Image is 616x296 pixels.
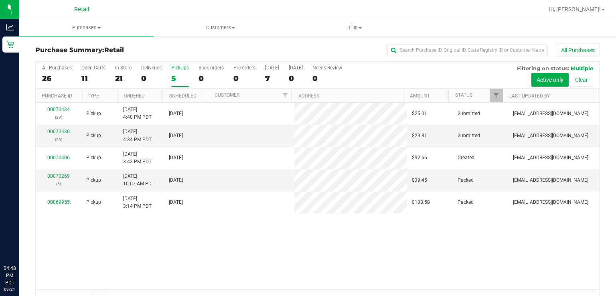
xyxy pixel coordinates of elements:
p: (29) [41,114,77,121]
div: Open Carts [81,65,105,71]
span: [DATE] [169,154,183,162]
a: Ordered [124,93,145,99]
span: Pickup [86,176,101,184]
div: All Purchases [42,65,72,71]
div: [DATE] [265,65,279,71]
span: Pickup [86,132,101,140]
span: [DATE] [169,110,183,118]
p: 09/21 [4,286,16,292]
span: Purchases [19,24,154,31]
inline-svg: Retail [6,41,14,49]
a: 00069955 [47,199,70,205]
div: 0 [141,74,162,83]
inline-svg: Analytics [6,23,14,31]
span: Submitted [458,132,480,140]
span: $25.01 [412,110,427,118]
div: Needs Review [312,65,342,71]
div: Back-orders [199,65,224,71]
button: Active only [531,73,569,87]
span: [EMAIL_ADDRESS][DOMAIN_NAME] [513,110,588,118]
a: Status [455,92,472,98]
span: [DATE] 3:43 PM PDT [123,150,152,166]
p: 04:48 PM PDT [4,265,16,286]
div: Deliveries [141,65,162,71]
div: [DATE] [289,65,303,71]
span: [DATE] [169,176,183,184]
span: [DATE] 3:14 PM PDT [123,195,152,210]
a: 00070269 [47,173,70,179]
div: 21 [115,74,132,83]
div: 0 [312,74,342,83]
a: Scheduled [169,93,197,99]
span: Hi, [PERSON_NAME]! [549,6,601,12]
span: $92.66 [412,154,427,162]
span: [DATE] [169,132,183,140]
span: $29.81 [412,132,427,140]
button: All Purchases [556,43,600,57]
div: 11 [81,74,105,83]
div: In Store [115,65,132,71]
p: (5) [41,180,77,188]
span: Retail [104,46,124,54]
span: Packed [458,176,474,184]
iframe: Resource center [8,232,32,256]
a: 00070434 [47,107,70,112]
span: [DATE] 4:34 PM PDT [123,128,152,143]
span: Retail [74,6,89,13]
a: Purchases [19,19,154,36]
div: 0 [233,74,255,83]
div: 0 [199,74,224,83]
span: [EMAIL_ADDRESS][DOMAIN_NAME] [513,199,588,206]
th: Address [292,89,403,103]
div: PickUps [171,65,189,71]
a: Filter [490,89,503,102]
span: [DATE] 4:40 PM PDT [123,106,152,121]
a: Filter [278,89,292,102]
span: Multiple [571,65,593,71]
span: [EMAIL_ADDRESS][DOMAIN_NAME] [513,176,588,184]
span: Pickup [86,199,101,206]
div: 0 [289,74,303,83]
span: [EMAIL_ADDRESS][DOMAIN_NAME] [513,154,588,162]
span: Created [458,154,474,162]
a: Type [87,93,99,99]
a: Tills [288,19,422,36]
span: Pickup [86,110,101,118]
span: Pickup [86,154,101,162]
a: Last Updated By [509,93,550,99]
span: Packed [458,199,474,206]
p: (28) [41,136,77,144]
h3: Purchase Summary: [35,47,223,54]
div: 26 [42,74,72,83]
span: $39.45 [412,176,427,184]
a: Customers [154,19,288,36]
span: [EMAIL_ADDRESS][DOMAIN_NAME] [513,132,588,140]
a: 00070406 [47,155,70,160]
a: Customer [215,92,239,98]
a: Amount [410,93,430,99]
div: 7 [265,74,279,83]
div: Pre-orders [233,65,255,71]
a: 00070430 [47,129,70,134]
span: Filtering on status: [517,65,569,71]
span: Submitted [458,110,480,118]
span: [DATE] [169,199,183,206]
span: [DATE] 10:07 AM PDT [123,172,154,188]
input: Search Purchase ID, Original ID, State Registry ID or Customer Name... [387,44,548,56]
a: Purchase ID [42,93,72,99]
div: 5 [171,74,189,83]
span: Tills [288,24,422,31]
button: Clear [570,73,593,87]
span: $108.58 [412,199,430,206]
span: Customers [154,24,288,31]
